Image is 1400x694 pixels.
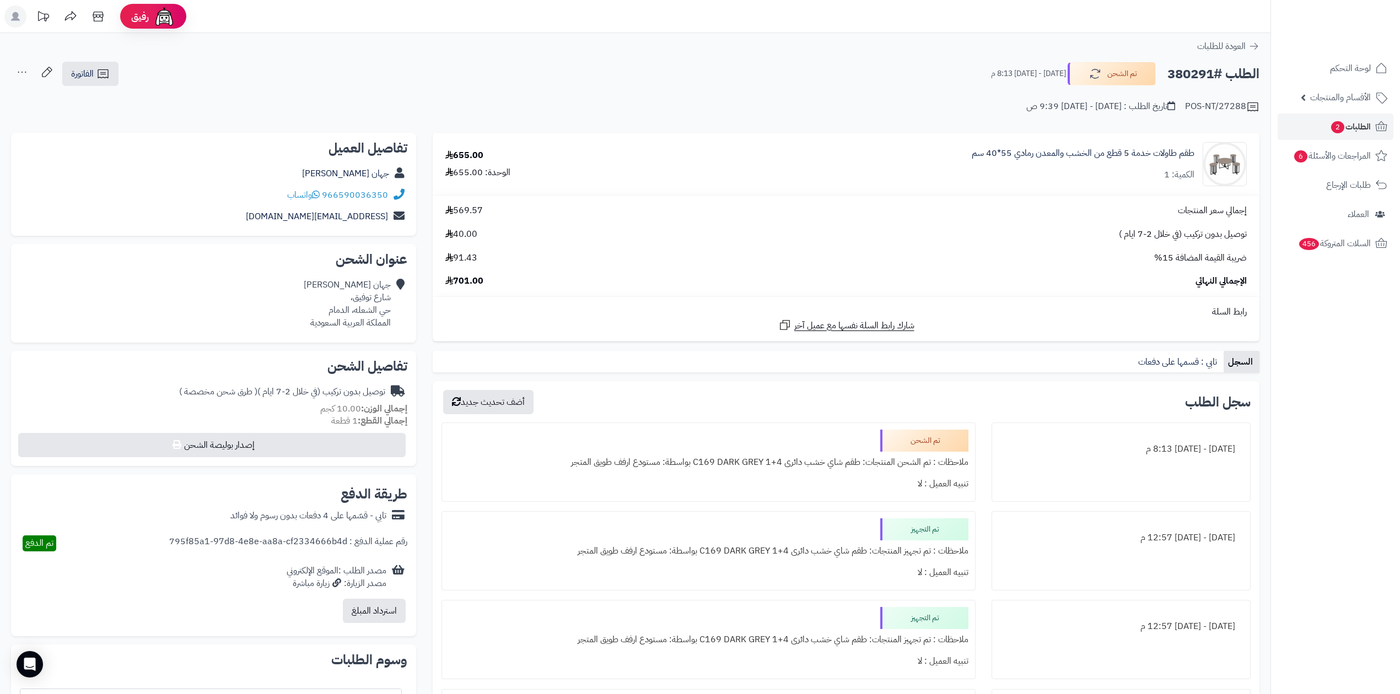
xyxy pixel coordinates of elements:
[169,535,407,551] div: رقم عملية الدفع : 795f85a1-97d8-4e8e-aa8a-cf2334666b4d
[361,402,407,415] strong: إجمالي الوزن:
[20,142,407,155] h2: تفاصيل العميل
[343,599,406,623] button: استرداد المبلغ
[1331,121,1344,133] span: 2
[1278,113,1393,140] a: الطلبات2
[1185,100,1259,113] div: POS-NT/27288
[1278,143,1393,169] a: المراجعات والأسئلة6
[1178,204,1247,217] span: إجمالي سعر المنتجات
[1068,62,1156,85] button: تم الشحن
[179,385,257,398] span: ( طرق شحن مخصصة )
[445,228,477,241] span: 40.00
[1299,238,1320,250] span: 456
[1294,150,1307,162] span: 6
[449,562,968,583] div: تنبيه العميل : لا
[999,438,1243,460] div: [DATE] - [DATE] 8:13 م
[320,402,407,415] small: 10.00 كجم
[445,252,477,264] span: 91.43
[1196,275,1247,288] span: الإجمالي النهائي
[358,414,407,427] strong: إجمالي القطع:
[449,452,968,473] div: ملاحظات : تم الشحن المنتجات: طقم شاي خشب دائرى C169 DARK GREY 1+4 بواسطة: مستودع ارفف طويق المتجر
[1330,61,1371,76] span: لوحة التحكم
[1154,252,1247,264] span: ضريبة القيمة المضافة 15%
[1134,351,1224,373] a: تابي : قسمها على دفعات
[1167,63,1259,85] h2: الطلب #380291
[287,565,386,590] div: مصدر الطلب :الموقع الإلكتروني
[302,167,389,180] a: جهان [PERSON_NAME]
[880,430,968,452] div: تم الشحن
[449,629,968,650] div: ملاحظات : تم تجهيز المنتجات: طقم شاي خشب دائرى C169 DARK GREY 1+4 بواسطة: مستودع ارفف طويق المتجر
[443,390,534,414] button: أضف تحديث جديد
[18,433,406,457] button: إصدار بوليصة الشحن
[1298,236,1371,251] span: السلات المتروكة
[153,6,175,28] img: ai-face.png
[287,577,386,590] div: مصدر الزيارة: زيارة مباشرة
[341,487,407,501] h2: طريقة الدفع
[331,414,407,427] small: 1 قطعة
[1119,228,1247,241] span: توصيل بدون تركيب (في خلال 2-7 ايام )
[1278,172,1393,198] a: طلبات الإرجاع
[445,166,510,179] div: الوحدة: 655.00
[304,279,391,329] div: جهان [PERSON_NAME] شارع توفيق، حي الشعله، الدمام المملكة العربية السعودية
[246,210,388,223] a: [EMAIL_ADDRESS][DOMAIN_NAME]
[1348,207,1369,222] span: العملاء
[1278,55,1393,82] a: لوحة التحكم
[1325,26,1390,49] img: logo-2.png
[794,319,914,332] span: شارك رابط السلة نفسها مع عميل آخر
[71,67,94,80] span: الفاتورة
[991,68,1066,79] small: [DATE] - [DATE] 8:13 م
[880,607,968,629] div: تم التجهيز
[445,204,483,217] span: 569.57
[1278,201,1393,227] a: العملاء
[1197,40,1259,53] a: العودة للطلبات
[880,518,968,540] div: تم التجهيز
[449,473,968,495] div: تنبيه العميل : لا
[449,540,968,562] div: ملاحظات : تم تجهيز المنتجات: طقم شاي خشب دائرى C169 DARK GREY 1+4 بواسطة: مستودع ارفف طويق المتجر
[1203,142,1246,186] img: 1729596654-220602020499-90x90.jpg
[322,188,388,202] a: 966590036350
[1197,40,1246,53] span: العودة للطلبات
[20,653,407,666] h2: وسوم الطلبات
[445,149,483,162] div: 655.00
[29,6,57,30] a: تحديثات المنصة
[445,275,483,288] span: 701.00
[1310,90,1371,105] span: الأقسام والمنتجات
[449,650,968,672] div: تنبيه العميل : لا
[287,188,320,202] a: واتساب
[25,536,53,550] span: تم الدفع
[999,616,1243,637] div: [DATE] - [DATE] 12:57 م
[1330,119,1371,134] span: الطلبات
[1278,230,1393,257] a: السلات المتروكة456
[230,509,386,522] div: تابي - قسّمها على 4 دفعات بدون رسوم ولا فوائد
[62,62,119,86] a: الفاتورة
[20,253,407,266] h2: عنوان الشحن
[1026,100,1175,113] div: تاريخ الطلب : [DATE] - [DATE] 9:39 ص
[179,386,385,398] div: توصيل بدون تركيب (في خلال 2-7 ايام )
[20,360,407,373] h2: تفاصيل الشحن
[1185,395,1251,409] h3: سجل الطلب
[1224,351,1259,373] a: السجل
[1293,148,1371,164] span: المراجعات والأسئلة
[17,651,43,677] div: Open Intercom Messenger
[437,306,1255,318] div: رابط السلة
[999,527,1243,549] div: [DATE] - [DATE] 12:57 م
[972,147,1194,160] a: طقم طاولات خدمة 5 قطع من الخشب والمعدن رمادي 55*40 سم
[778,318,914,332] a: شارك رابط السلة نفسها مع عميل آخر
[1326,177,1371,193] span: طلبات الإرجاع
[1164,169,1194,181] div: الكمية: 1
[131,10,149,23] span: رفيق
